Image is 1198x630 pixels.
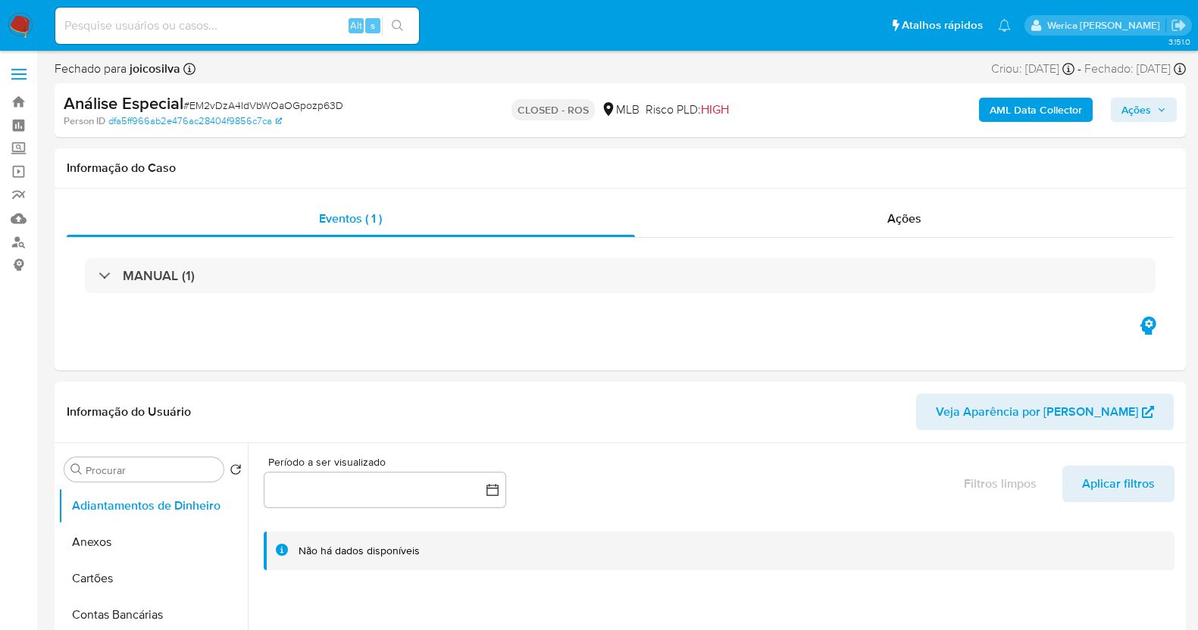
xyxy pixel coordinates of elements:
[183,98,343,113] span: # EM2vDzA4IdVbWOaOGpozp63D
[979,98,1093,122] button: AML Data Collector
[1111,98,1177,122] button: Ações
[990,98,1082,122] b: AML Data Collector
[902,17,983,33] span: Atalhos rápidos
[86,463,217,477] input: Procurar
[701,101,729,118] span: HIGH
[123,267,195,284] h3: MANUAL (1)
[511,99,595,120] p: CLOSED - ROS
[916,394,1174,430] button: Veja Aparência por [PERSON_NAME]
[64,91,183,115] b: Análise Especial
[58,524,248,560] button: Anexos
[646,101,729,118] span: Risco PLD:
[887,210,921,227] span: Ações
[67,161,1174,176] h1: Informação do Caso
[58,488,248,524] button: Adiantamentos de Dinheiro
[70,463,83,476] button: Procurar
[230,463,242,480] button: Retornar ao pedido padrão
[58,560,248,597] button: Cartões
[64,114,105,128] b: Person ID
[371,18,375,33] span: s
[55,16,419,36] input: Pesquise usuários ou casos...
[1171,17,1187,33] a: Sair
[127,60,180,77] b: joicosilva
[1084,61,1186,77] div: Fechado: [DATE]
[319,210,382,227] span: Eventos ( 1 )
[1047,18,1165,33] p: werica.jgaldencio@mercadolivre.com
[55,61,180,77] span: Fechado para
[991,61,1074,77] div: Criou: [DATE]
[998,19,1011,32] a: Notificações
[108,114,282,128] a: dfa5ff966ab2e476ac28404f9856c7ca
[1078,61,1081,77] span: -
[350,18,362,33] span: Alt
[67,404,191,419] h1: Informação do Usuário
[1121,98,1151,122] span: Ações
[85,258,1156,293] div: MANUAL (1)
[936,394,1138,430] span: Veja Aparência por [PERSON_NAME]
[601,101,640,118] div: MLB
[382,15,413,36] button: search-icon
